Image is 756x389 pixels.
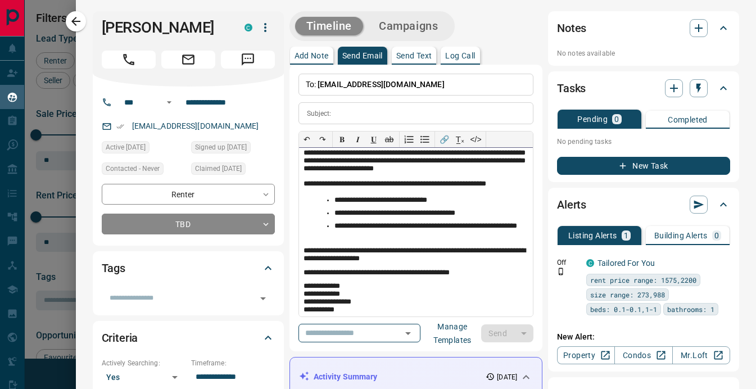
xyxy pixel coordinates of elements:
[191,141,275,157] div: Tue Sep 02 2025
[396,52,432,60] p: Send Text
[106,142,146,153] span: Active [DATE]
[424,324,482,342] button: Manage Templates
[557,133,730,150] p: No pending tasks
[445,52,475,60] p: Log Call
[161,51,215,69] span: Email
[497,372,517,382] p: [DATE]
[437,132,452,147] button: 🔗
[714,232,719,239] p: 0
[299,367,533,387] div: Activity Summary[DATE]
[350,132,366,147] button: 𝑰
[191,162,275,178] div: Thu Sep 11 2025
[668,116,708,124] p: Completed
[342,52,383,60] p: Send Email
[298,74,534,96] p: To:
[654,232,708,239] p: Building Alerts
[334,132,350,147] button: 𝐁
[366,132,382,147] button: 𝐔
[400,325,416,341] button: Open
[614,346,672,364] a: Condos
[590,274,696,286] span: rent price range: 1575,2200
[255,291,271,306] button: Open
[295,52,329,60] p: Add Note
[371,135,377,144] span: 𝐔
[468,132,484,147] button: </>
[597,259,655,268] a: Tailored For You
[557,346,615,364] a: Property
[481,324,533,342] div: split button
[417,132,433,147] button: Bullet list
[314,371,378,383] p: Activity Summary
[557,79,586,97] h2: Tasks
[102,368,185,386] div: Yes
[557,191,730,218] div: Alerts
[557,75,730,102] div: Tasks
[568,232,617,239] p: Listing Alerts
[102,324,275,351] div: Criteria
[295,17,364,35] button: Timeline
[102,214,275,234] div: TBD
[557,19,586,37] h2: Notes
[102,358,185,368] p: Actively Searching:
[557,15,730,42] div: Notes
[106,163,160,174] span: Contacted - Never
[102,184,275,205] div: Renter
[557,157,730,175] button: New Task
[672,346,730,364] a: Mr.Loft
[557,268,565,275] svg: Push Notification Only
[102,19,228,37] h1: [PERSON_NAME]
[401,132,417,147] button: Numbered list
[557,48,730,58] p: No notes available
[102,51,156,69] span: Call
[382,132,397,147] button: ab
[245,24,252,31] div: condos.ca
[586,259,594,267] div: condos.ca
[102,259,125,277] h2: Tags
[102,255,275,282] div: Tags
[590,304,657,315] span: beds: 0.1-0.1,1-1
[191,358,275,368] p: Timeframe:
[102,141,185,157] div: Wed Sep 03 2025
[614,115,619,123] p: 0
[132,121,259,130] a: [EMAIL_ADDRESS][DOMAIN_NAME]
[452,132,468,147] button: T̲ₓ
[307,108,332,119] p: Subject:
[221,51,275,69] span: Message
[195,163,242,174] span: Claimed [DATE]
[385,135,394,144] s: ab
[577,115,608,123] p: Pending
[557,257,580,268] p: Off
[299,132,315,147] button: ↶
[195,142,247,153] span: Signed up [DATE]
[368,17,449,35] button: Campaigns
[116,123,124,130] svg: Email Verified
[590,289,665,300] span: size range: 273,988
[162,96,176,109] button: Open
[318,80,445,89] span: [EMAIL_ADDRESS][DOMAIN_NAME]
[557,331,730,343] p: New Alert:
[315,132,331,147] button: ↷
[102,329,138,347] h2: Criteria
[557,196,586,214] h2: Alerts
[624,232,628,239] p: 1
[667,304,714,315] span: bathrooms: 1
